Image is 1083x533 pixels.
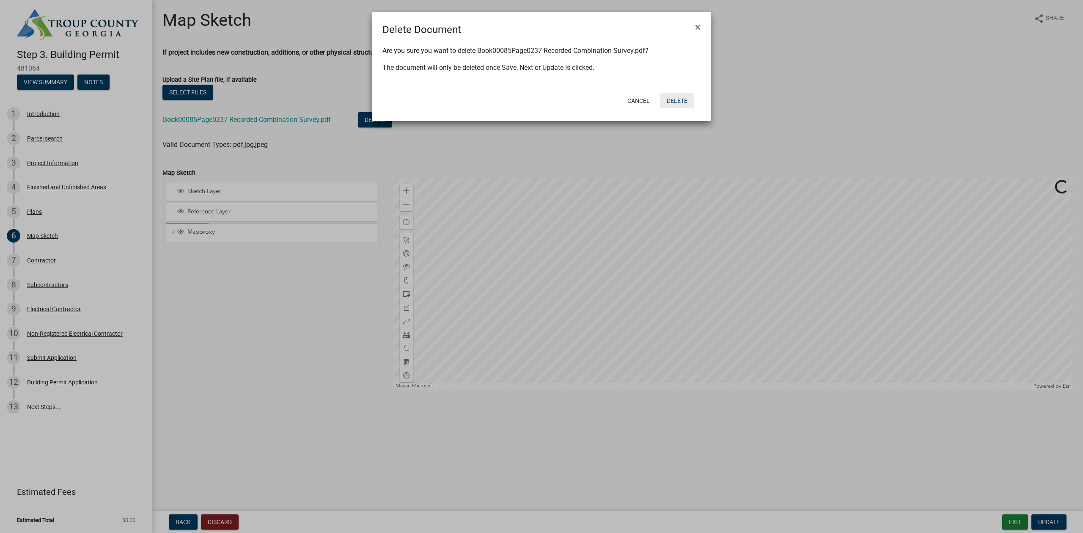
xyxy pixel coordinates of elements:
button: Delete [660,93,694,108]
span: × [695,21,701,33]
p: The document will only be deleted once Save, Next or Update is clicked. [382,63,701,73]
button: Close [688,15,707,39]
h4: Delete Document [382,22,461,37]
button: Cancel [621,93,657,108]
p: Are you sure you want to delete Book00085Page0237 Recorded Combination Survey.pdf? [382,46,701,56]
